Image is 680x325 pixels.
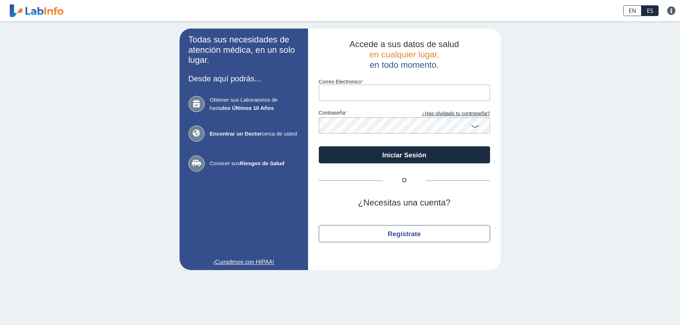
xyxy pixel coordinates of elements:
span: Obtener sus Laboratorios de hasta [210,96,299,112]
a: ¡Cumplimos con HIPAA! [188,258,299,266]
button: Regístrate [319,225,490,242]
h2: ¿Necesitas una cuenta? [319,198,490,208]
h2: Todas sus necesidades de atención médica, en un solo lugar. [188,35,299,65]
label: contraseña [319,110,404,118]
h3: Desde aquí podrás... [188,74,299,83]
span: en todo momento. [370,60,439,70]
a: ¿Has olvidado tu contraseña? [404,110,490,118]
span: cerca de usted [210,130,299,138]
b: Riesgos de Salud [240,160,284,166]
button: Iniciar Sesión [319,146,490,163]
b: los Últimos 10 Años [223,105,274,111]
a: ES [641,5,659,16]
label: Correo Electronico [319,79,490,85]
b: Encontrar un Doctor [210,131,262,137]
span: Conocer sus [210,159,299,168]
span: O [383,176,426,185]
span: Accede a sus datos de salud [349,39,459,49]
a: EN [623,5,641,16]
span: en cualquier lugar, [369,50,439,59]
